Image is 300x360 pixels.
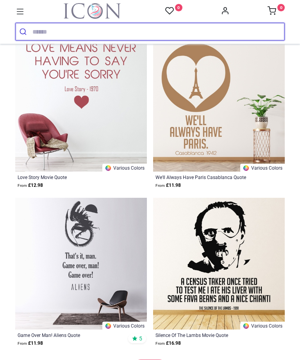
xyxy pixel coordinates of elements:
[18,183,27,188] span: From
[155,174,257,180] a: We'll Always Have Paris Casablanca Quote
[243,322,250,330] img: Color Wheel
[64,3,121,19] a: Logo of Icon Wall Stickers
[165,6,182,16] a: 0
[155,332,257,338] a: Silence Of The Lambs Movie Quote
[15,198,147,330] img: Game Over Man! Aliens Quote Wall Sticker
[102,322,147,330] a: Various Colors
[221,9,229,15] a: Account Info
[102,164,147,172] a: Various Colors
[243,165,250,172] img: Color Wheel
[240,164,285,172] a: Various Colors
[175,4,182,11] sup: 0
[105,165,112,172] img: Color Wheel
[18,341,27,346] span: From
[15,40,147,172] img: Love Story Movie Quote Wall Sticker
[240,322,285,330] a: Various Colors
[268,9,285,15] a: 0
[64,3,121,19] img: Icon Wall Stickers
[155,182,181,189] strong: £ 11.98
[155,340,181,347] strong: £ 16.98
[18,182,43,189] strong: £ 12.98
[155,341,165,346] span: From
[277,4,285,11] sup: 0
[18,340,43,347] strong: £ 11.98
[139,335,142,342] span: 5
[18,174,119,180] a: Love Story Movie Quote
[153,40,285,172] img: We'll Always Have Paris Casablanca Quote Wall Sticker
[105,322,112,330] img: Color Wheel
[155,183,165,188] span: From
[16,23,32,40] button: Submit
[153,198,285,330] img: Silence Of The Lambs Movie Quote Wall Sticker
[18,332,119,338] a: Game Over Man! Aliens Quote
